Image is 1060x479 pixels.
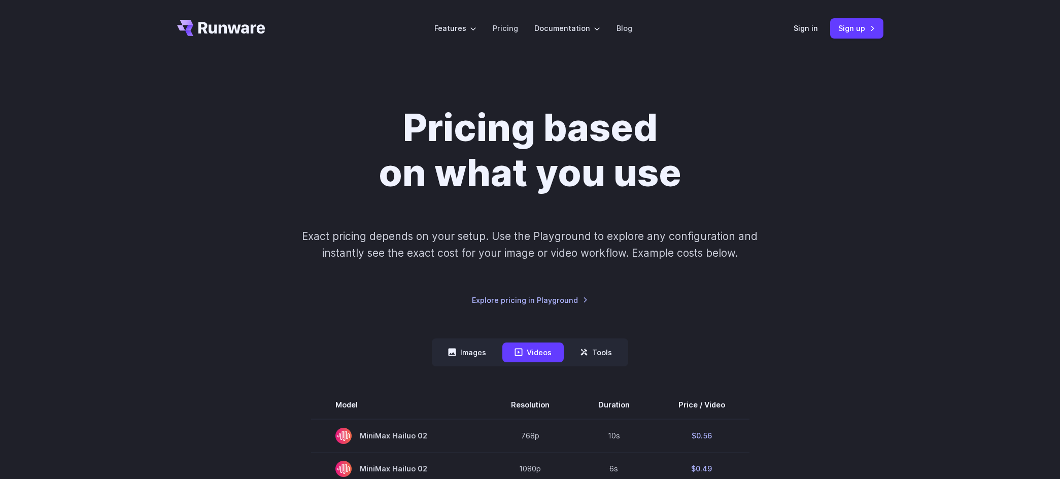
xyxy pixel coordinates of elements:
a: Blog [617,22,632,34]
th: Duration [574,391,654,419]
td: $0.56 [654,419,749,453]
td: 768p [487,419,574,453]
button: Videos [502,343,564,362]
a: Explore pricing in Playground [472,294,588,306]
a: Go to / [177,20,265,36]
th: Model [311,391,487,419]
a: Sign in [794,22,818,34]
h1: Pricing based on what you use [248,106,813,195]
label: Features [434,22,476,34]
td: 10s [574,419,654,453]
th: Price / Video [654,391,749,419]
button: Images [436,343,498,362]
p: Exact pricing depends on your setup. Use the Playground to explore any configuration and instantl... [283,228,777,262]
a: Pricing [493,22,518,34]
label: Documentation [534,22,600,34]
span: MiniMax Hailuo 02 [335,461,462,477]
button: Tools [568,343,624,362]
th: Resolution [487,391,574,419]
a: Sign up [830,18,883,38]
span: MiniMax Hailuo 02 [335,428,462,444]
